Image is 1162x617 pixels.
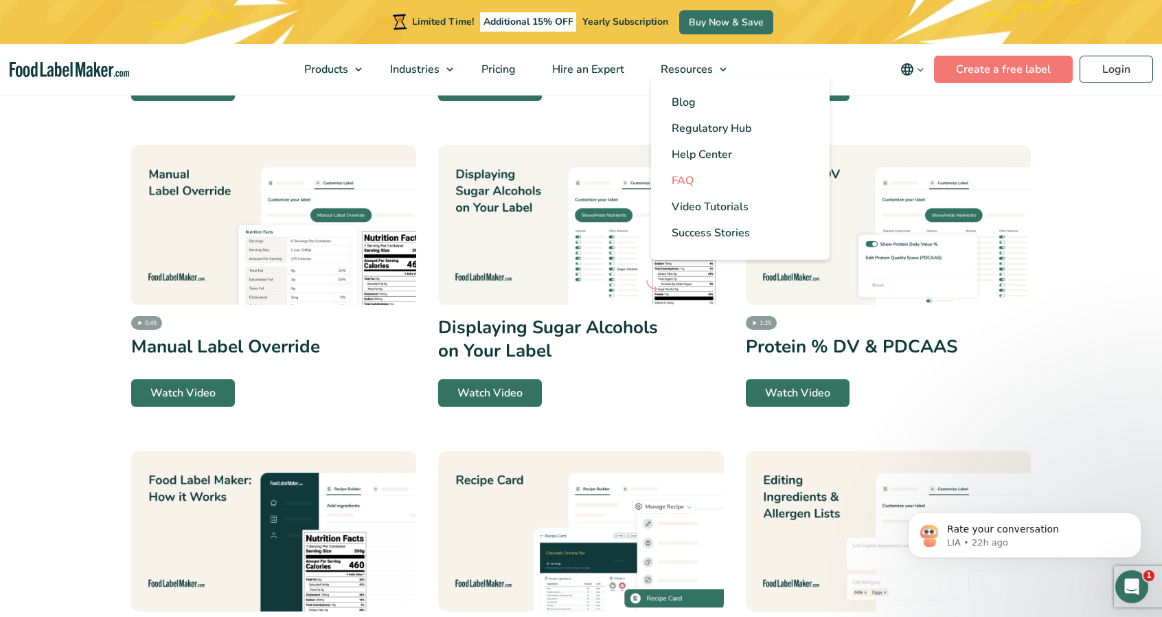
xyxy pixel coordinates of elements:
[131,379,235,407] a: Watch Video
[412,15,474,28] span: Limited Time!
[746,379,850,407] a: Watch Video
[651,142,830,168] a: Help Center
[480,12,577,32] span: Additional 15% OFF
[651,194,830,220] a: Video Tutorials
[679,10,773,34] a: Buy Now & Save
[131,335,373,359] h3: Manual Label Override
[438,316,680,363] h3: Displaying Sugar Alcohols on Your Label
[1143,570,1154,581] span: 1
[934,56,1073,83] a: Create a free label
[672,173,694,188] span: FAQ
[746,335,988,359] h3: Protein % DV & PDCAAS
[372,44,460,95] a: Industries
[1115,570,1148,603] iframe: Intercom live chat
[657,62,714,77] span: Resources
[286,44,369,95] a: Products
[746,316,777,330] span: 1:25
[672,147,732,162] span: Help Center
[464,44,531,95] a: Pricing
[582,15,668,28] span: Yearly Subscription
[643,44,733,95] a: Resources
[887,484,1162,580] iframe: Intercom notifications message
[300,62,350,77] span: Products
[438,379,542,407] a: Watch Video
[672,199,749,214] span: Video Tutorials
[548,62,626,77] span: Hire an Expert
[131,316,162,330] span: 0:45
[534,44,639,95] a: Hire an Expert
[477,62,517,77] span: Pricing
[651,89,830,115] a: Blog
[386,62,441,77] span: Industries
[651,115,830,142] a: Regulatory Hub
[672,225,750,240] span: Success Stories
[672,95,696,110] span: Blog
[1080,56,1153,83] a: Login
[651,220,830,246] a: Success Stories
[651,168,830,194] a: FAQ
[672,121,751,136] span: Regulatory Hub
